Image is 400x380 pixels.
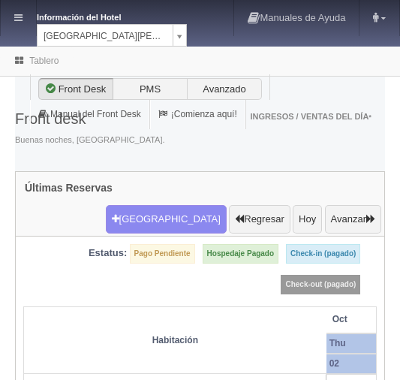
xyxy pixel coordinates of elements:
[15,134,165,146] span: Buenas noches, [GEOGRAPHIC_DATA].
[203,244,278,264] label: Hospedaje Pagado
[44,25,167,47] span: [GEOGRAPHIC_DATA][PERSON_NAME]
[187,78,262,101] label: Avanzado
[150,100,245,129] a: ¡Comienza aquí!
[152,335,198,345] strong: Habitación
[37,8,157,24] dt: Información del Hotel
[113,78,188,101] label: PMS
[293,205,322,234] button: Hoy
[229,205,290,234] button: Regresar
[106,205,227,234] button: [GEOGRAPHIC_DATA]
[325,205,381,234] button: Avanzar
[15,110,165,127] h3: Front desk
[25,182,113,194] h4: Últimas Reservas
[130,244,195,264] label: Pago Pendiente
[286,244,360,264] label: Check-in (pagado)
[37,24,187,47] a: [GEOGRAPHIC_DATA][PERSON_NAME]
[30,100,149,129] a: Manual del Front Desk
[281,275,360,294] label: Check-out (pagado)
[89,246,127,261] label: Estatus:
[250,112,371,121] span: Ingresos / Ventas del día
[38,78,113,101] label: Front Desk
[29,56,59,66] a: Tablero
